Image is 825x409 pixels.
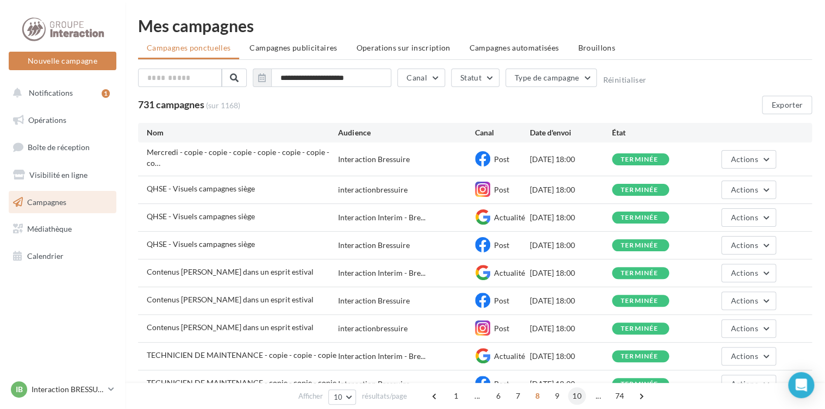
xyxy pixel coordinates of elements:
span: Campagnes [27,197,66,206]
div: Date d'envoi [530,127,612,138]
span: TECHNICIEN DE MAINTENANCE - copie - copie - copie [147,350,336,360]
span: (sur 1168) [206,100,240,111]
button: Actions [721,236,776,255]
span: Brouillons [578,43,615,52]
span: 8 [529,387,546,405]
span: Visibilité en ligne [29,170,87,179]
div: Canal [475,127,530,138]
span: Mercredi - copie - copie - copie - copie - copie - copie - copie - copie - copie [147,147,329,168]
button: Actions [721,150,776,169]
div: terminée [621,242,659,249]
span: 6 [490,387,507,405]
span: QHSE - Visuels campagnes siège [147,184,255,193]
button: Actions [721,181,776,199]
div: [DATE] 18:00 [530,268,612,278]
span: Actions [730,351,758,361]
span: Opérations [28,115,66,125]
button: 10 [328,389,356,405]
button: Canal [397,69,445,87]
span: Calendrier [27,251,64,261]
span: Notifications [29,88,73,97]
span: Contenus Merciii dans un esprit estival [147,267,314,276]
span: Post [494,154,509,164]
div: Interaction Bressuire [338,295,409,306]
span: Actualité [494,268,525,277]
span: Boîte de réception [28,142,90,152]
a: Médiathèque [7,218,118,240]
button: Nouvelle campagne [9,52,116,70]
span: Actions [730,324,758,333]
a: Campagnes [7,191,118,214]
div: terminée [621,270,659,277]
div: 1 [102,89,110,98]
button: Actions [721,264,776,282]
a: IB Interaction BRESSUIRE [9,379,116,400]
span: QHSE - Visuels campagnes siège [147,239,255,249]
div: terminée [621,381,659,388]
div: [DATE] 18:00 [530,154,612,165]
div: [DATE] 18:00 [530,295,612,306]
div: État [612,127,694,138]
span: 1 [447,387,465,405]
div: interactionbressuire [338,184,407,195]
span: Post [494,296,509,305]
span: ... [590,387,607,405]
span: ... [468,387,486,405]
div: terminée [621,353,659,360]
button: Actions [721,292,776,310]
span: Contenus Merciii dans un esprit estival [147,323,314,332]
span: 10 [568,387,586,405]
span: résultats/page [362,391,407,401]
a: Opérations [7,109,118,132]
div: Nom [147,127,338,138]
span: Interaction Interim - Bre... [338,212,425,223]
span: Actions [730,213,758,222]
span: Actions [730,185,758,194]
button: Actions [721,347,776,365]
div: Mes campagnes [138,17,812,34]
div: [DATE] 18:00 [530,212,612,223]
div: interactionbressuire [338,323,407,334]
div: [DATE] 18:00 [530,184,612,195]
div: [DATE] 18:00 [530,351,612,362]
span: IB [16,384,23,395]
div: Interaction Bressuire [338,154,409,165]
div: [DATE] 18:00 [530,323,612,334]
div: [DATE] 18:00 [530,240,612,251]
span: Contenus Merciii dans un esprit estival [147,295,314,304]
div: Interaction Bressuire [338,379,409,389]
span: Interaction Interim - Bre... [338,351,425,362]
span: 10 [333,393,342,401]
div: terminée [621,187,659,194]
span: Actions [730,240,758,250]
div: Audience [338,127,475,138]
span: Post [494,379,509,388]
span: Actions [730,296,758,305]
div: terminée [621,156,659,163]
span: Actions [730,379,758,388]
button: Statut [451,69,499,87]
span: 731 campagnes [138,98,204,110]
span: Post [494,240,509,250]
span: TECHNICIEN DE MAINTENANCE - copie - copie - copie [147,378,336,387]
a: Calendrier [7,245,118,268]
div: terminée [621,325,659,332]
span: 7 [509,387,527,405]
div: [DATE] 18:00 [530,379,612,389]
a: Boîte de réception [7,135,118,159]
span: Campagnes publicitaires [249,43,337,52]
button: Type de campagne [505,69,597,87]
button: Actions [721,319,776,338]
span: Actions [730,154,758,164]
a: Visibilité en ligne [7,164,118,187]
span: Post [494,185,509,194]
button: Actions [721,375,776,393]
div: Interaction Bressuire [338,240,409,251]
span: Operations sur inscription [356,43,450,52]
div: terminée [621,298,659,305]
p: Interaction BRESSUIRE [32,384,104,395]
button: Exporter [762,96,812,114]
span: Post [494,324,509,333]
span: Actualité [494,351,525,361]
div: terminée [621,214,659,221]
